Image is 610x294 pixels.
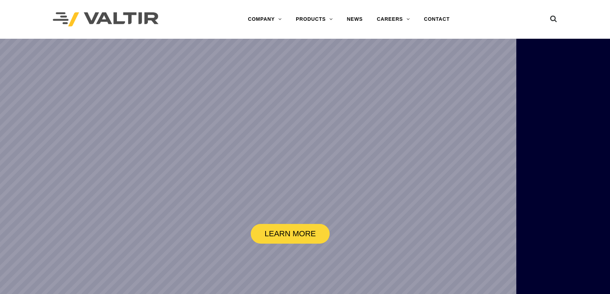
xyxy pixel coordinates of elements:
a: CONTACT [417,12,457,26]
a: PRODUCTS [289,12,340,26]
a: NEWS [340,12,370,26]
a: COMPANY [241,12,289,26]
a: CAREERS [370,12,417,26]
a: LEARN MORE [251,224,330,244]
img: Valtir [53,12,158,27]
